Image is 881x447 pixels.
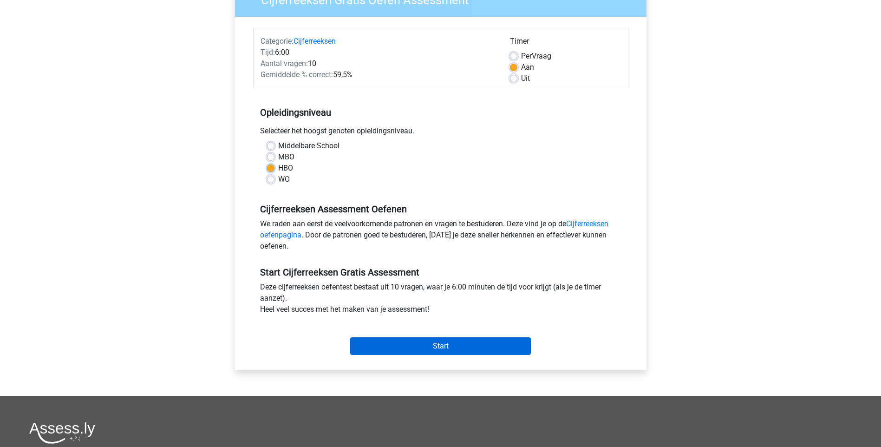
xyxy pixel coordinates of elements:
input: Start [350,337,531,355]
label: MBO [278,151,294,163]
div: 59,5% [254,69,503,80]
span: Categorie: [261,37,294,46]
div: 6:00 [254,47,503,58]
div: Timer [510,36,621,51]
label: Uit [521,73,530,84]
label: WO [278,174,290,185]
div: 10 [254,58,503,69]
label: Vraag [521,51,551,62]
h5: Opleidingsniveau [260,103,621,122]
span: Tijd: [261,48,275,57]
span: Per [521,52,532,60]
label: Middelbare School [278,140,339,151]
label: Aan [521,62,534,73]
h5: Start Cijferreeksen Gratis Assessment [260,267,621,278]
span: Aantal vragen: [261,59,308,68]
a: Cijferreeksen [294,37,336,46]
label: HBO [278,163,293,174]
div: Selecteer het hoogst genoten opleidingsniveau. [253,125,628,140]
div: Deze cijferreeksen oefentest bestaat uit 10 vragen, waar je 6:00 minuten de tijd voor krijgt (als... [253,282,628,319]
h5: Cijferreeksen Assessment Oefenen [260,204,621,215]
img: Assessly logo [29,422,95,444]
div: We raden aan eerst de veelvoorkomende patronen en vragen te bestuderen. Deze vind je op de . Door... [253,218,628,256]
span: Gemiddelde % correct: [261,70,333,79]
